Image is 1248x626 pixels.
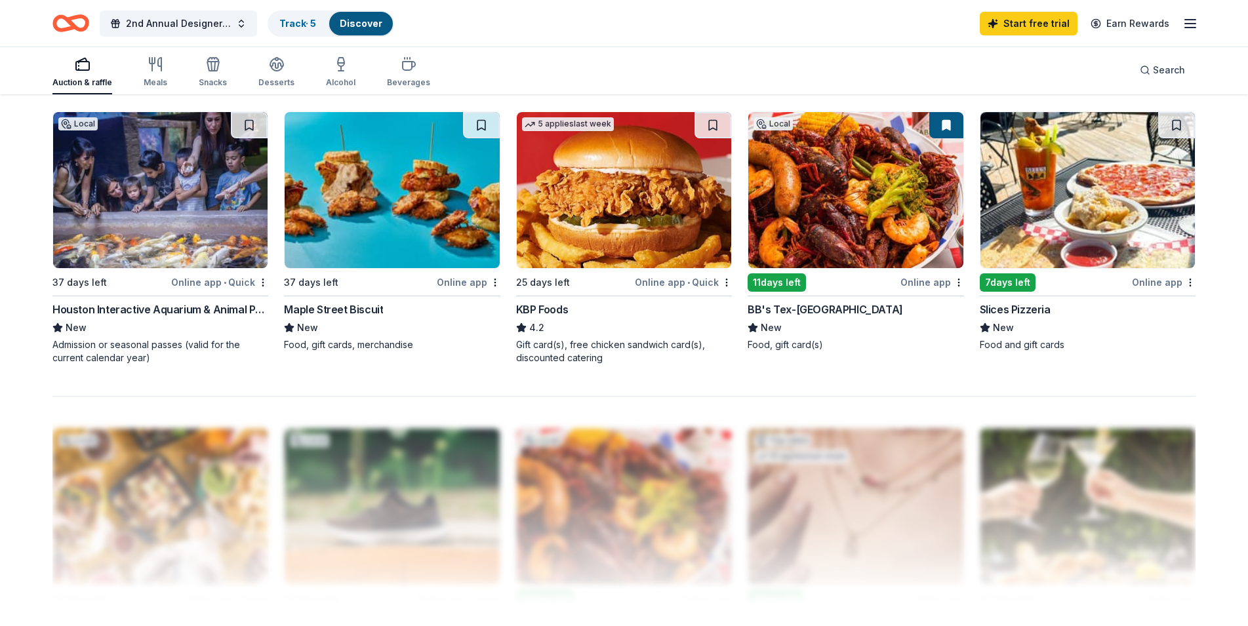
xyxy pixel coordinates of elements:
[980,302,1051,317] div: Slices Pizzeria
[126,16,231,31] span: 2nd Annual Designer Purse Bingo
[754,117,793,130] div: Local
[748,273,806,292] div: 11 days left
[387,77,430,88] div: Beverages
[144,77,167,88] div: Meals
[516,338,732,364] div: Gift card(s), free chicken sandwich card(s), discounted catering
[53,112,268,268] img: Image for Houston Interactive Aquarium & Animal Preserve
[66,320,87,336] span: New
[52,338,268,364] div: Admission or seasonal passes (valid for the current calendar year)
[224,277,226,288] span: •
[52,111,268,364] a: Image for Houston Interactive Aquarium & Animal PreserveLocal37 days leftOnline app•QuickHouston ...
[980,111,1196,351] a: Image for Slices Pizzeria7days leftOnline appSlices PizzeriaNewFood and gift cards
[52,77,112,88] div: Auction & raffle
[297,320,318,336] span: New
[1083,12,1177,35] a: Earn Rewards
[1129,57,1196,83] button: Search
[635,274,732,290] div: Online app Quick
[748,111,963,351] a: Image for BB's Tex-OrleansLocal11days leftOnline appBB's Tex-[GEOGRAPHIC_DATA]NewFood, gift card(s)
[268,10,394,37] button: Track· 5Discover
[1153,62,1185,78] span: Search
[900,274,964,290] div: Online app
[52,51,112,94] button: Auction & raffle
[748,112,963,268] img: Image for BB's Tex-Orleans
[284,275,338,290] div: 37 days left
[516,275,570,290] div: 25 days left
[993,320,1014,336] span: New
[1132,274,1196,290] div: Online app
[258,51,294,94] button: Desserts
[52,302,268,317] div: Houston Interactive Aquarium & Animal Preserve
[748,338,963,351] div: Food, gift card(s)
[748,302,903,317] div: BB's Tex-[GEOGRAPHIC_DATA]
[285,112,499,268] img: Image for Maple Street Biscuit
[516,302,568,317] div: KBP Foods
[516,111,732,364] a: Image for KBP Foods5 applieslast week25 days leftOnline app•QuickKBP Foods4.2Gift card(s), free c...
[387,51,430,94] button: Beverages
[100,10,257,37] button: 2nd Annual Designer Purse Bingo
[284,111,500,351] a: Image for Maple Street Biscuit37 days leftOnline appMaple Street BiscuitNewFood, gift cards, merc...
[437,274,500,290] div: Online app
[980,112,1195,268] img: Image for Slices Pizzeria
[517,112,731,268] img: Image for KBP Foods
[52,8,89,39] a: Home
[52,275,107,290] div: 37 days left
[58,117,98,130] div: Local
[171,274,268,290] div: Online app Quick
[980,273,1036,292] div: 7 days left
[687,277,690,288] span: •
[340,18,382,29] a: Discover
[761,320,782,336] span: New
[326,51,355,94] button: Alcohol
[522,117,614,131] div: 5 applies last week
[284,338,500,351] div: Food, gift cards, merchandise
[529,320,544,336] span: 4.2
[199,51,227,94] button: Snacks
[258,77,294,88] div: Desserts
[199,77,227,88] div: Snacks
[284,302,383,317] div: Maple Street Biscuit
[144,51,167,94] button: Meals
[326,77,355,88] div: Alcohol
[980,338,1196,351] div: Food and gift cards
[279,18,316,29] a: Track· 5
[980,12,1077,35] a: Start free trial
